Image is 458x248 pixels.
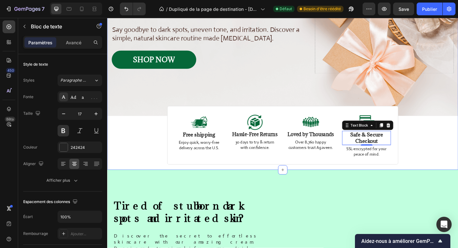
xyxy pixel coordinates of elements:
button: Save [393,3,414,15]
img: gempages_586318823250985819-f6dcd4a0-e1bd-4a70-81fb-357ddde4fde9.png [273,104,292,123]
font: Défaut [280,6,292,11]
div: Text Block [263,114,285,120]
input: Auto [58,211,102,222]
font: Espacement des colonnes [23,199,70,204]
font: Paragraphe 1* [60,78,87,83]
h2: Tired of stubborn dark spots and irritated skin? [6,197,176,226]
span: Save [399,6,409,12]
font: Bêta [6,117,14,121]
button: Afficher plus [23,175,102,186]
div: Annuler/Rétablir [120,3,146,15]
span: Help us improve GemPages! [361,238,436,244]
img: gempages_586318823250985819-6c0e872d-3729-4448-8583-a8212f17e36a.png [151,104,170,123]
font: Besoin d'être réédité [303,6,341,11]
p: 30 days to try & return with confidence. [135,132,186,144]
font: 242424 [71,145,85,150]
p: Over 8,760 happy customers trust Agaveen. [195,132,247,144]
button: Publier [417,3,442,15]
p: Bloc de texte [31,23,85,30]
strong: Loved by Thousands [196,123,246,130]
font: Taille [23,111,33,116]
font: Rembourrage [23,231,48,236]
font: / [166,6,168,12]
font: Aligner [23,161,36,166]
font: Écart [23,214,33,219]
button: 7 [3,3,47,15]
font: Style de texte [23,62,48,67]
div: Ouvrir Intercom Messenger [436,217,452,232]
font: Fonte [23,94,33,99]
font: 7 [42,6,45,12]
font: Avancé [66,40,81,45]
font: Publier [422,6,437,12]
font: Bloc de texte [31,23,62,30]
strong: Hassle-Free Returns [136,123,185,130]
font: Afficher plus [46,178,70,183]
button: Afficher l'enquête - Aidez-nous à améliorer GemPages ! [361,237,444,245]
font: Aidez-nous à améliorer GemPages ! [361,238,444,244]
font: Styles [23,78,34,83]
font: Paramètres [28,40,52,45]
font: Couleur [23,145,38,150]
img: gempages_586318823250985819-e66d57a8-79e0-4d79-8f31-32a0ec73ebfe.png [212,104,231,123]
font: 450 [7,68,14,73]
font: Dupliqué de la page de destination - [DATE] 15:55:30 [169,6,257,18]
iframe: Zone de conception [107,18,458,248]
button: Paragraphe 1* [58,75,102,86]
p: Safe & Secure Checkout [256,124,308,138]
font: Ajouter... [71,231,86,236]
p: SSL-encrypted for your peace of mind. [256,140,308,151]
font: Adamine [71,95,122,100]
